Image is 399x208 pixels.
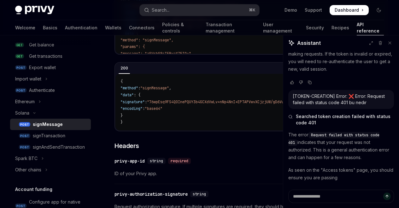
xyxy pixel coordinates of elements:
span: , [169,86,171,91]
span: } [120,120,123,125]
a: Support [305,7,322,13]
p: As seen on the "Access tokens" page, you should ensure you are passing [288,166,394,181]
a: POSTExport wallet [10,62,91,73]
a: Wallets [105,20,121,35]
span: "encoding" [120,106,143,111]
button: Send message [383,193,391,200]
textarea: Ask a question... [288,190,394,203]
span: POST [19,134,30,138]
button: Open search [140,4,259,16]
button: Searched token creation failed with status code 401 [288,113,394,126]
span: ⌘ K [249,8,255,13]
span: Dashboard [335,7,359,13]
span: '{ [134,31,138,36]
div: signMessage [33,121,63,128]
span: Searched token creation failed with status code 401 [296,113,394,126]
span: POST [19,122,30,127]
img: dark logo [15,6,54,15]
a: POSTsignAndSendTransaction [10,141,91,153]
span: ID of your Privy app. [114,170,388,177]
span: : [138,86,140,91]
div: Export wallet [29,64,56,71]
div: required [168,158,191,164]
span: "message": "aGVsbG8sIFByaXZ5IQ=", [120,51,193,56]
p: As shown on the "Access tokens" page, you should verify the user's access token before making req... [288,35,394,73]
a: POSTsignMessage [10,119,91,130]
div: [TOKEN-CREATION] Error: ❌ Error: Request failed with status code 401 bu nedır [293,93,390,106]
span: --data [120,31,134,36]
span: "signMessage" [140,86,169,91]
div: 200 [119,64,130,72]
span: POST [15,88,26,93]
button: Toggle Spark BTC section [10,153,91,164]
div: Search... [152,6,169,14]
button: Vote that response was good [288,79,296,86]
span: "76wpEsq9FS4QOInePQUY3b4GCXdVwLv+nNp4NnI+EPTAPVwvXCjzjUW/gD6Vuh4KaD+7p2X4MaTu6xYu0rMTAA==" [147,99,346,104]
a: User management [263,20,298,35]
a: Security [306,20,324,35]
a: GETGet transactions [10,51,91,62]
span: "data" [120,92,134,98]
a: Transaction management [206,20,255,35]
button: Vote that response was not good [297,79,305,86]
span: { [120,79,123,84]
span: : { [134,92,140,98]
span: Headers [114,141,139,150]
div: Import wallet [15,75,41,83]
button: Toggle Other chains section [10,164,91,175]
button: Toggle Import wallet section [10,73,91,85]
span: Assistant [297,39,321,47]
span: : [143,106,145,111]
div: Solana [15,109,29,117]
div: signAndSendTransaction [33,143,85,151]
button: Toggle Solana section [10,107,91,119]
span: POST [19,145,30,150]
a: Dashboard [330,5,369,15]
span: "signature" [120,99,145,104]
span: } [120,113,123,118]
div: Other chains [15,166,41,174]
span: POST [15,65,26,70]
a: Demo [285,7,297,13]
a: API reference [357,20,384,35]
span: "method": "signMessage", [120,38,173,43]
span: "method" [120,86,138,91]
a: POSTsignTransaction [10,130,91,141]
a: Welcome [15,20,35,35]
span: : [145,99,147,104]
div: Ethereum [15,98,35,105]
span: GET [15,54,24,59]
span: string [150,158,163,163]
div: signTransaction [33,132,65,140]
h5: Account funding [15,186,52,193]
span: "base64" [145,106,162,111]
div: Spark BTC [15,155,38,162]
a: Recipes [332,20,349,35]
button: Toggle dark mode [374,5,384,15]
a: Basics [43,20,57,35]
a: Policies & controls [162,20,198,35]
div: privy-app-id [114,158,145,164]
p: The error indicates that your request was not authorized. This is a general authentication error ... [288,131,394,161]
button: Copy chat response [306,79,314,86]
div: Authenticate [29,86,55,94]
span: Request failed with status code 401 [288,133,379,145]
a: POSTAuthenticate [10,85,91,96]
a: Connectors [129,20,155,35]
a: Authentication [65,20,97,35]
div: Get transactions [29,52,62,60]
button: Toggle Ethereum section [10,96,91,107]
span: "params": { [120,44,145,49]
